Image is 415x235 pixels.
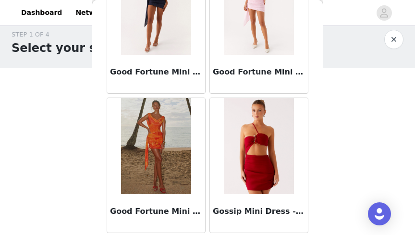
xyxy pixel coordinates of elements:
[12,30,133,39] div: STEP 1 OF 4
[379,5,389,21] div: avatar
[70,2,117,24] a: Networks
[12,39,133,57] h1: Select your styles!
[368,202,391,225] div: Open Intercom Messenger
[213,206,305,217] h3: Gossip Mini Dress - Red
[110,206,202,217] h3: Good Fortune Mini Dress - Serene Orange
[121,98,191,194] img: Good Fortune Mini Dress - Serene Orange
[224,98,293,194] img: Gossip Mini Dress - Red
[110,66,202,78] h3: Good Fortune Mini Dress - Navy
[213,66,305,78] h3: Good Fortune Mini Dress - Pink
[15,2,68,24] a: Dashboard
